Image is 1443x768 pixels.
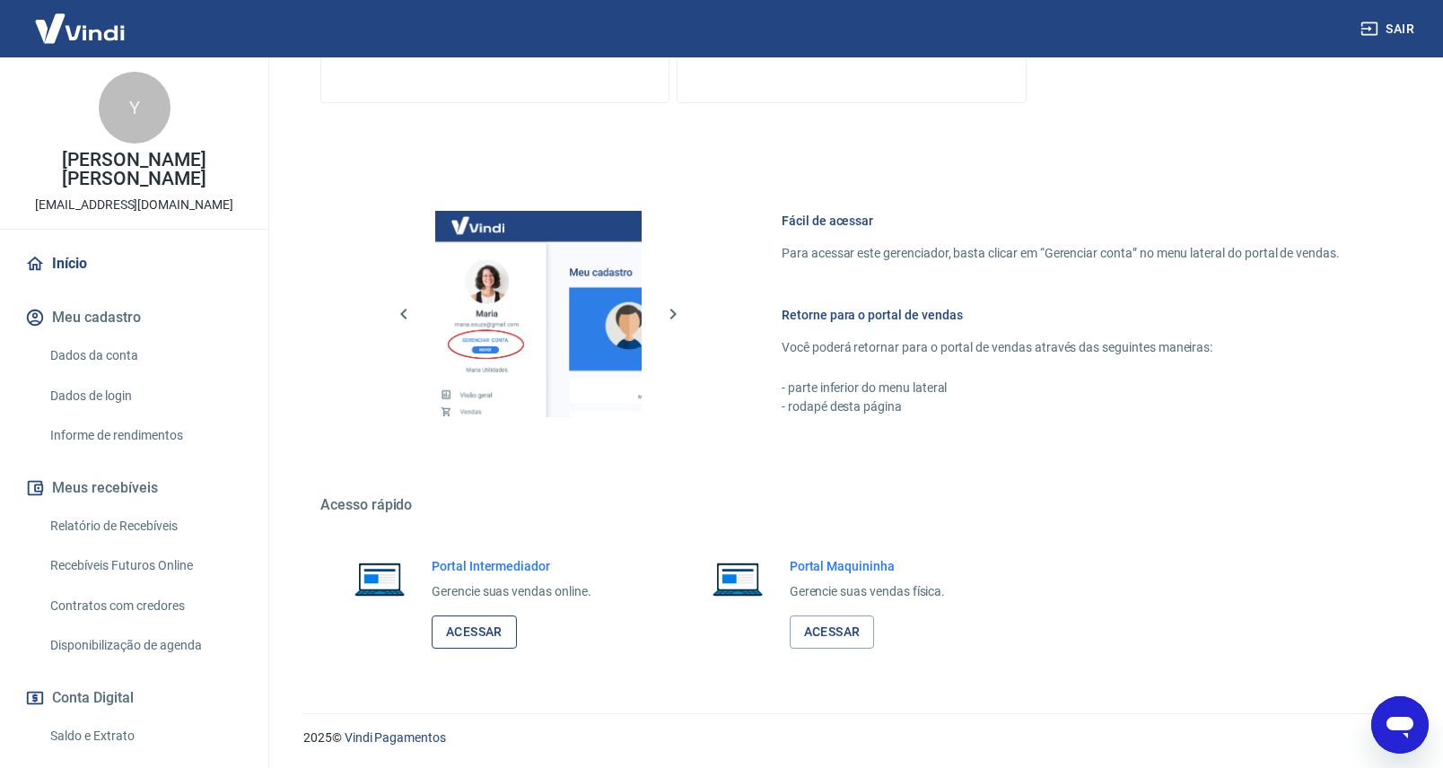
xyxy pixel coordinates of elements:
img: Vindi [22,1,138,56]
p: Você poderá retornar para o portal de vendas através das seguintes maneiras: [782,338,1340,357]
a: Vindi Pagamentos [345,730,446,745]
button: Conta Digital [22,678,247,718]
a: Relatório de Recebíveis [43,508,247,545]
a: Informe de rendimentos [43,417,247,454]
iframe: Botão para abrir a janela de mensagens [1371,696,1429,754]
p: 2025 © [303,729,1400,747]
h6: Portal Intermediador [432,557,591,575]
p: [EMAIL_ADDRESS][DOMAIN_NAME] [35,196,233,214]
img: Imagem de um notebook aberto [700,557,775,600]
h6: Portal Maquininha [790,557,946,575]
a: Acessar [432,615,517,649]
a: Disponibilização de agenda [43,627,247,664]
img: Imagem da dashboard mostrando o botão de gerenciar conta na sidebar no lado esquerdo [435,211,642,417]
button: Sair [1357,13,1421,46]
div: Y [99,72,171,144]
a: Recebíveis Futuros Online [43,547,247,584]
p: Gerencie suas vendas física. [790,582,946,601]
a: Dados de login [43,378,247,415]
h6: Retorne para o portal de vendas [782,306,1340,324]
a: Saldo e Extrato [43,718,247,755]
p: [PERSON_NAME] [PERSON_NAME] [14,151,254,188]
p: - parte inferior do menu lateral [782,379,1340,397]
a: Início [22,244,247,284]
button: Meu cadastro [22,298,247,337]
button: Meus recebíveis [22,468,247,508]
p: Para acessar este gerenciador, basta clicar em “Gerenciar conta” no menu lateral do portal de ven... [782,244,1340,263]
a: Dados da conta [43,337,247,374]
a: Acessar [790,615,875,649]
a: Contratos com credores [43,588,247,624]
h5: Acesso rápido [320,496,1383,514]
h6: Fácil de acessar [782,212,1340,230]
p: Gerencie suas vendas online. [432,582,591,601]
img: Imagem de um notebook aberto [342,557,417,600]
p: - rodapé desta página [782,397,1340,416]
